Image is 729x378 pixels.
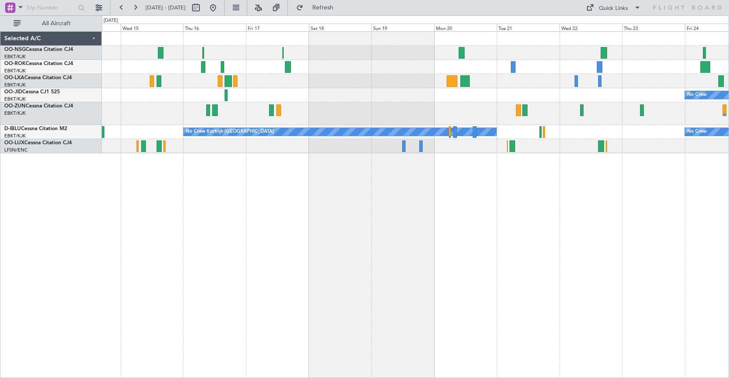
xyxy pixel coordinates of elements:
[4,75,24,80] span: OO-LXA
[309,24,372,31] div: Sat 18
[4,47,73,52] a: OO-NSGCessna Citation CJ4
[4,126,21,131] span: D-IBLU
[4,104,73,109] a: OO-ZUNCessna Citation CJ4
[4,104,26,109] span: OO-ZUN
[560,24,622,31] div: Wed 22
[4,96,26,102] a: EBKT/KJK
[4,89,22,95] span: OO-JID
[371,24,434,31] div: Sun 19
[4,126,67,131] a: D-IBLUCessna Citation M2
[4,47,26,52] span: OO-NSG
[4,68,26,74] a: EBKT/KJK
[4,147,28,153] a: LFSN/ENC
[599,4,628,13] div: Quick Links
[4,54,26,60] a: EBKT/KJK
[121,24,184,31] div: Wed 15
[4,75,72,80] a: OO-LXACessna Citation CJ4
[26,1,75,14] input: Trip Number
[4,61,26,66] span: OO-ROK
[4,110,26,116] a: EBKT/KJK
[246,24,309,31] div: Fri 17
[104,17,118,24] div: [DATE]
[497,24,560,31] div: Tue 21
[145,4,186,12] span: [DATE] - [DATE]
[434,24,497,31] div: Mon 20
[183,24,246,31] div: Thu 16
[4,61,73,66] a: OO-ROKCessna Citation CJ4
[687,125,707,138] div: No Crew
[292,1,344,15] button: Refresh
[4,133,26,139] a: EBKT/KJK
[4,140,24,146] span: OO-LUX
[687,89,707,101] div: No Crew
[4,140,72,146] a: OO-LUXCessna Citation CJ4
[22,21,90,27] span: All Aircraft
[305,5,341,11] span: Refresh
[622,24,685,31] div: Thu 23
[9,17,93,30] button: All Aircraft
[186,125,274,138] div: No Crew Kortrijk-[GEOGRAPHIC_DATA]
[4,89,60,95] a: OO-JIDCessna CJ1 525
[4,82,26,88] a: EBKT/KJK
[582,1,645,15] button: Quick Links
